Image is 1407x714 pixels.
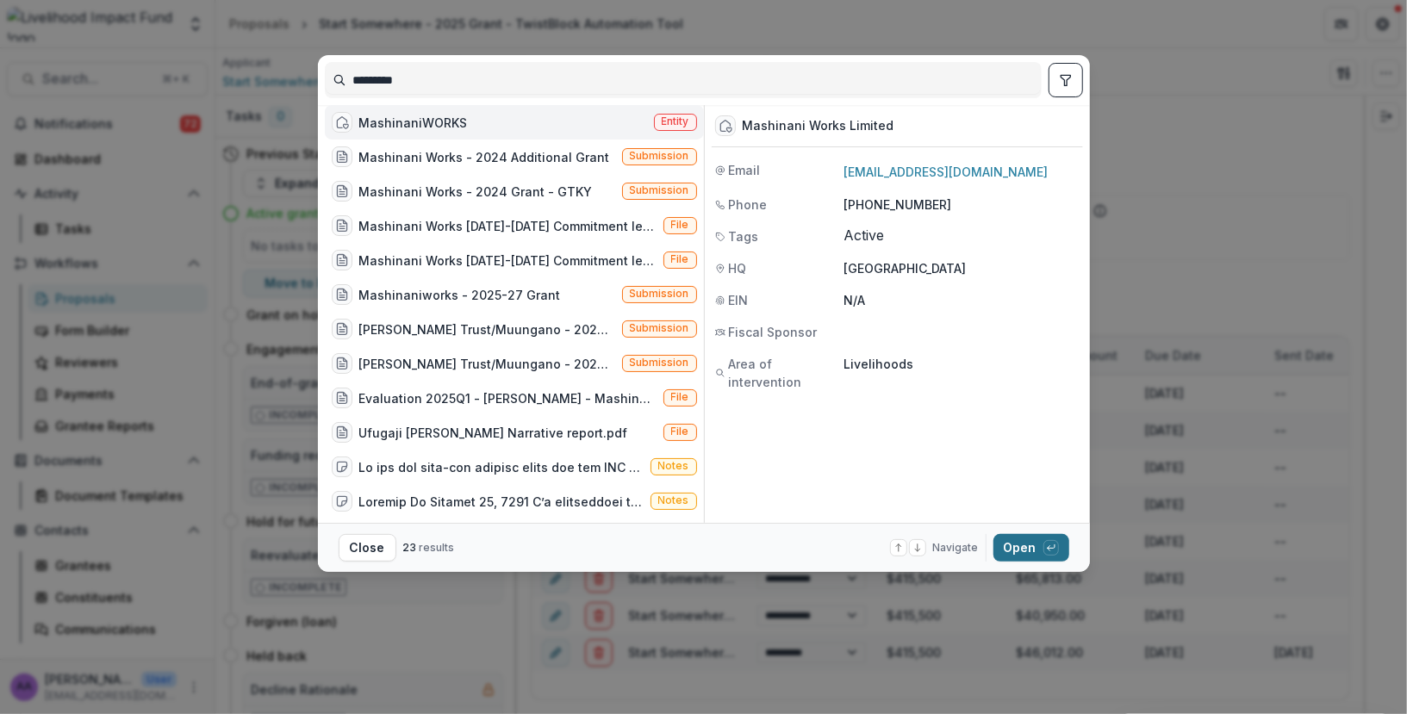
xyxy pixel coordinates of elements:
span: Notes [658,494,689,506]
div: Loremip Do Sitamet 25, 7291 C’a elitseddoei tem incidi utlab et Dolor Magnaaliq enima min VEN qu ... [359,493,644,511]
span: Submission [630,322,689,334]
span: File [671,391,689,403]
div: [PERSON_NAME] Trust/Muungano - 2024 Grant - Nakuru Housing [359,320,615,338]
p: [PHONE_NUMBER] [844,196,1080,214]
button: Open [993,534,1069,562]
div: Mashinani Works [DATE]-[DATE] Commitment letter (1).pdf [359,217,657,235]
span: Navigate [933,540,979,556]
span: Submission [630,357,689,369]
div: Mashinani Works Limited [743,119,894,133]
a: [EMAIL_ADDRESS][DOMAIN_NAME] [844,165,1049,179]
button: Close [339,534,396,562]
span: Email [729,161,761,179]
span: Tags [729,227,759,245]
div: Ufugaji [PERSON_NAME] Narrative report.pdf [359,424,628,442]
span: 23 [403,541,417,554]
span: Submission [630,184,689,196]
span: Notes [658,460,689,472]
span: File [671,219,689,231]
p: Livelihoods [844,355,1080,373]
p: N/A [844,291,1080,309]
span: Submission [630,288,689,300]
div: Mashinani Works [DATE]-[DATE] Commitment letter (2).pdf [359,251,657,270]
span: Submission [630,150,689,162]
span: Area of intervention [729,355,844,391]
p: [GEOGRAPHIC_DATA] [844,259,1080,277]
span: HQ [729,259,747,277]
div: [PERSON_NAME] Trust/Muungano - 2023 Grant [359,355,615,373]
span: File [671,253,689,265]
div: MashinaniWORKS [359,114,468,132]
div: Mashinaniworks - 2025-27 Grant [359,286,561,304]
div: Lo ips dol sita-con adipisc elits doe tem INC utlab et Doloremag Aliqu. Enimadm ven quisnos exerc... [359,458,644,476]
button: toggle filters [1049,63,1083,97]
span: File [671,425,689,438]
div: Mashinani Works - 2024 Grant - GTKY [359,183,593,201]
span: Entity [662,115,689,127]
span: Fiscal Sponsor [729,323,818,341]
span: EIN [729,291,749,309]
div: Evaluation 2025Q1 - [PERSON_NAME] - MashinaniWORKS.pdf [359,389,657,407]
div: Mashinani Works - 2024 Additional Grant [359,148,610,166]
span: Active [844,227,885,244]
span: Phone [729,196,768,214]
span: results [420,541,455,554]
